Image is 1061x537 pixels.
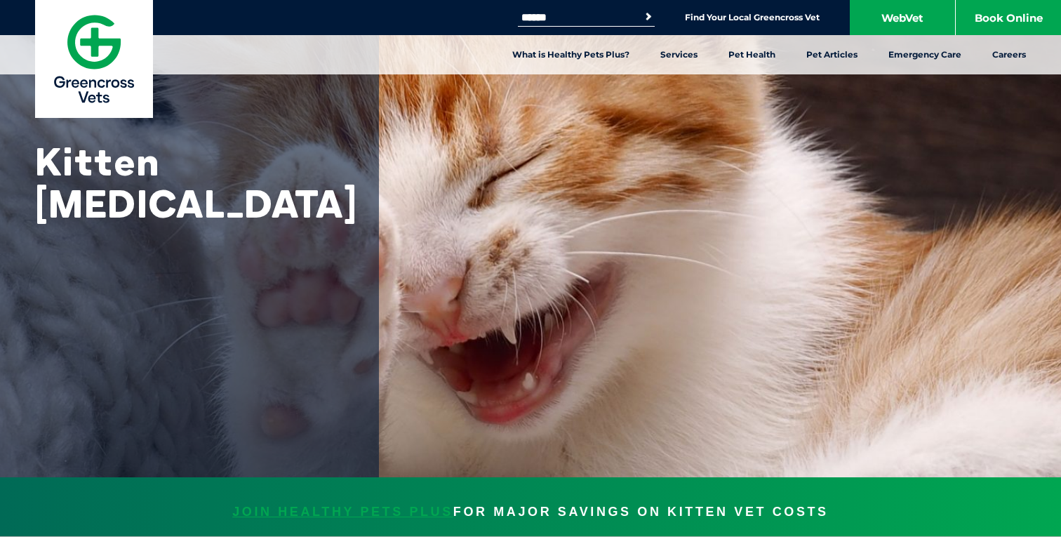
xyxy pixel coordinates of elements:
button: Search [641,10,655,24]
a: Services [645,35,713,74]
a: Pet Health [713,35,791,74]
a: What is Healthy Pets Plus? [497,35,645,74]
a: Emergency Care [873,35,977,74]
p: FOR MAJOR SAVINGS ON KITTEN VET COSTS [14,502,1047,523]
a: Careers [977,35,1041,74]
a: Pet Articles [791,35,873,74]
a: JOIN HEALTHY PETS PLUS [232,505,453,519]
span: JOIN HEALTHY PETS PLUS [232,502,453,523]
a: Find Your Local Greencross Vet [685,12,820,23]
h1: Kitten [MEDICAL_DATA] [35,140,344,225]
